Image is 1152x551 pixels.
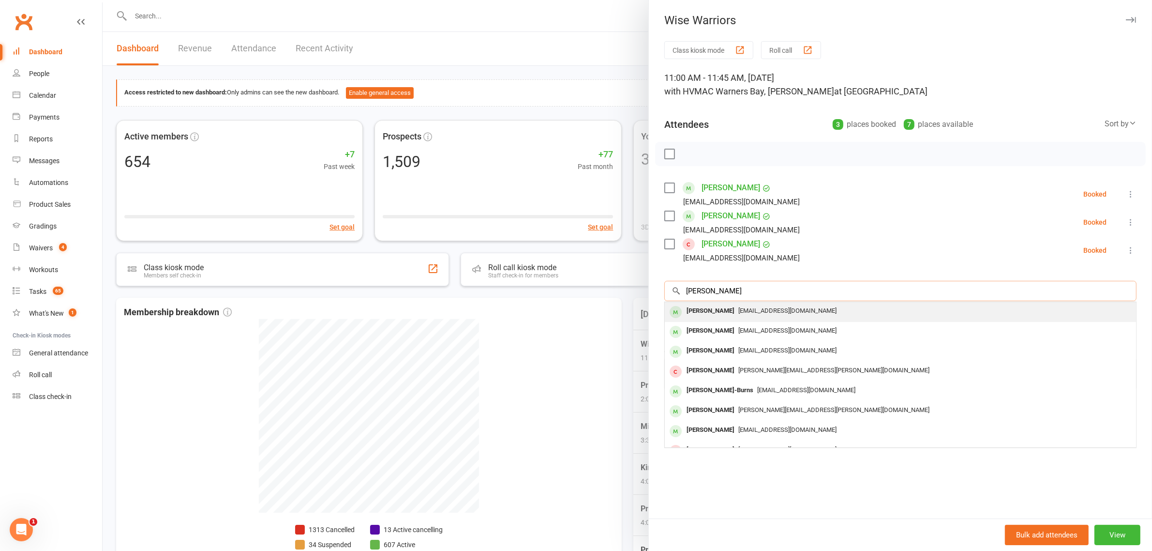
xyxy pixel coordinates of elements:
[670,385,682,398] div: member
[670,326,682,338] div: member
[59,243,67,251] span: 4
[13,386,102,408] a: Class kiosk mode
[13,237,102,259] a: Waivers 4
[29,48,62,56] div: Dashboard
[738,406,929,413] span: [PERSON_NAME][EMAIL_ADDRESS][PERSON_NAME][DOMAIN_NAME]
[1083,191,1107,198] div: Booked
[29,371,52,379] div: Roll call
[29,113,60,121] div: Payments
[13,215,102,237] a: Gradings
[738,367,929,374] span: [PERSON_NAME][EMAIL_ADDRESS][PERSON_NAME][DOMAIN_NAME]
[683,383,757,398] div: [PERSON_NAME]-Burns
[664,86,834,96] span: with HVMAC Warners Bay, [PERSON_NAME]
[13,259,102,281] a: Workouts
[29,70,49,77] div: People
[29,200,71,208] div: Product Sales
[670,346,682,358] div: member
[10,518,33,541] iframe: Intercom live chat
[738,347,837,354] span: [EMAIL_ADDRESS][DOMAIN_NAME]
[13,364,102,386] a: Roll call
[29,288,46,295] div: Tasks
[683,443,738,457] div: [PERSON_NAME]
[670,405,682,417] div: member
[1005,525,1089,545] button: Bulk add attendees
[29,222,57,230] div: Gradings
[670,306,682,318] div: member
[12,10,36,34] a: Clubworx
[683,364,738,378] div: [PERSON_NAME]
[664,71,1137,98] div: 11:00 AM - 11:45 AM, [DATE]
[833,118,896,131] div: places booked
[904,119,914,130] div: 7
[702,236,760,252] a: [PERSON_NAME]
[738,426,837,433] span: [EMAIL_ADDRESS][DOMAIN_NAME]
[1083,219,1107,226] div: Booked
[29,309,64,317] div: What's New
[29,393,72,400] div: Class check-in
[13,41,102,63] a: Dashboard
[29,349,88,357] div: General attendance
[738,446,837,453] span: [EMAIL_ADDRESS][DOMAIN_NAME]
[683,344,738,358] div: [PERSON_NAME]
[13,303,102,324] a: What's New1
[29,179,68,186] div: Automations
[702,208,760,224] a: [PERSON_NAME]
[13,150,102,172] a: Messages
[13,128,102,150] a: Reports
[670,445,682,457] div: member
[670,425,682,437] div: member
[761,41,821,59] button: Roll call
[834,86,928,96] span: at [GEOGRAPHIC_DATA]
[1105,118,1137,130] div: Sort by
[664,281,1137,301] input: Search to add attendees
[683,423,738,437] div: [PERSON_NAME]
[738,327,837,334] span: [EMAIL_ADDRESS][DOMAIN_NAME]
[29,244,53,252] div: Waivers
[13,63,102,85] a: People
[649,14,1152,27] div: Wise Warriors
[13,281,102,303] a: Tasks 65
[664,41,753,59] button: Class kiosk mode
[683,403,738,417] div: [PERSON_NAME]
[13,172,102,194] a: Automations
[683,196,800,208] div: [EMAIL_ADDRESS][DOMAIN_NAME]
[13,194,102,215] a: Product Sales
[683,324,738,338] div: [PERSON_NAME]
[904,118,973,131] div: places available
[29,157,60,165] div: Messages
[53,287,63,295] span: 65
[702,180,760,196] a: [PERSON_NAME]
[664,118,709,131] div: Attendees
[30,518,37,526] span: 1
[738,307,837,314] span: [EMAIL_ADDRESS][DOMAIN_NAME]
[1083,247,1107,254] div: Booked
[69,308,76,317] span: 1
[13,342,102,364] a: General attendance kiosk mode
[1094,525,1140,545] button: View
[683,252,800,264] div: [EMAIL_ADDRESS][DOMAIN_NAME]
[13,107,102,128] a: Payments
[29,92,56,99] div: Calendar
[13,85,102,107] a: Calendar
[29,135,53,143] div: Reports
[683,304,738,318] div: [PERSON_NAME]
[757,386,855,394] span: [EMAIL_ADDRESS][DOMAIN_NAME]
[683,224,800,236] div: [EMAIL_ADDRESS][DOMAIN_NAME]
[833,119,843,130] div: 3
[29,266,58,274] div: Workouts
[670,366,682,378] div: member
